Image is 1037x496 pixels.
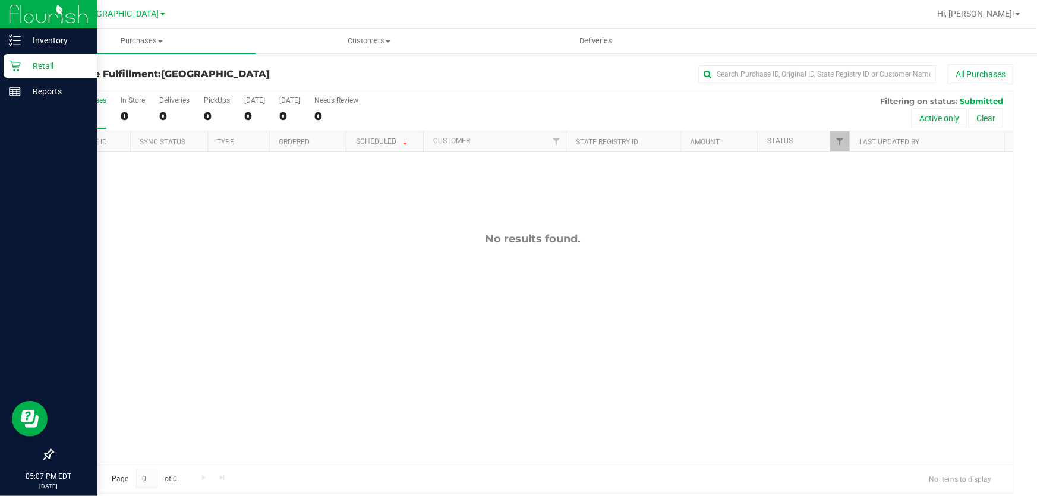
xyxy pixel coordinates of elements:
[960,96,1003,106] span: Submitted
[563,36,628,46] span: Deliveries
[78,9,159,19] span: [GEOGRAPHIC_DATA]
[29,36,256,46] span: Purchases
[830,131,850,151] a: Filter
[279,96,300,105] div: [DATE]
[880,96,957,106] span: Filtering on status:
[860,138,920,146] a: Last Updated By
[356,137,410,146] a: Scheduled
[279,138,310,146] a: Ordered
[161,68,270,80] span: [GEOGRAPHIC_DATA]
[279,109,300,123] div: 0
[5,471,92,482] p: 05:07 PM EDT
[9,34,21,46] inline-svg: Inventory
[256,36,482,46] span: Customers
[52,69,373,80] h3: Purchase Fulfillment:
[256,29,483,53] a: Customers
[140,138,185,146] a: Sync Status
[9,60,21,72] inline-svg: Retail
[159,109,190,123] div: 0
[948,64,1013,84] button: All Purchases
[937,9,1014,18] span: Hi, [PERSON_NAME]!
[314,96,358,105] div: Needs Review
[690,138,720,146] a: Amount
[698,65,936,83] input: Search Purchase ID, Original ID, State Registry ID or Customer Name...
[21,33,92,48] p: Inventory
[159,96,190,105] div: Deliveries
[29,29,256,53] a: Purchases
[9,86,21,97] inline-svg: Reports
[912,108,967,128] button: Active only
[217,138,234,146] a: Type
[204,109,230,123] div: 0
[5,482,92,491] p: [DATE]
[121,96,145,105] div: In Store
[21,84,92,99] p: Reports
[244,96,265,105] div: [DATE]
[121,109,145,123] div: 0
[433,137,470,145] a: Customer
[314,109,358,123] div: 0
[919,470,1001,488] span: No items to display
[969,108,1003,128] button: Clear
[244,109,265,123] div: 0
[576,138,638,146] a: State Registry ID
[204,96,230,105] div: PickUps
[483,29,710,53] a: Deliveries
[21,59,92,73] p: Retail
[546,131,566,151] a: Filter
[12,401,48,437] iframe: Resource center
[767,137,793,145] a: Status
[102,470,187,488] span: Page of 0
[53,232,1013,245] div: No results found.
